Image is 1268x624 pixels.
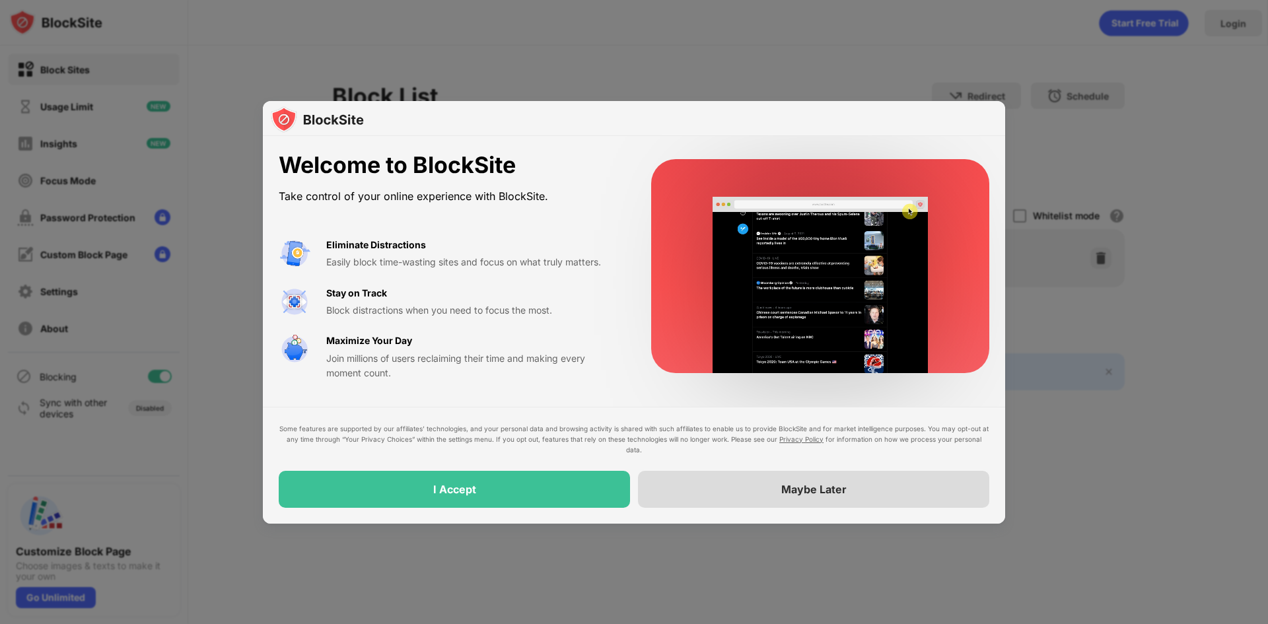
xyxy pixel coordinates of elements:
div: Maximize Your Day [326,333,412,348]
a: Privacy Policy [779,435,824,443]
div: Stay on Track [326,286,387,300]
img: value-avoid-distractions.svg [279,238,310,269]
div: Eliminate Distractions [326,238,426,252]
div: Some features are supported by our affiliates’ technologies, and your personal data and browsing ... [279,423,989,455]
div: Block distractions when you need to focus the most. [326,303,619,318]
img: value-focus.svg [279,286,310,318]
img: logo-blocksite.svg [271,106,364,133]
div: Take control of your online experience with BlockSite. [279,187,619,206]
div: Join millions of users reclaiming their time and making every moment count. [326,351,619,381]
div: Welcome to BlockSite [279,152,619,179]
img: value-safe-time.svg [279,333,310,365]
div: I Accept [433,483,476,496]
div: Easily block time-wasting sites and focus on what truly matters. [326,255,619,269]
div: Maybe Later [781,483,847,496]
